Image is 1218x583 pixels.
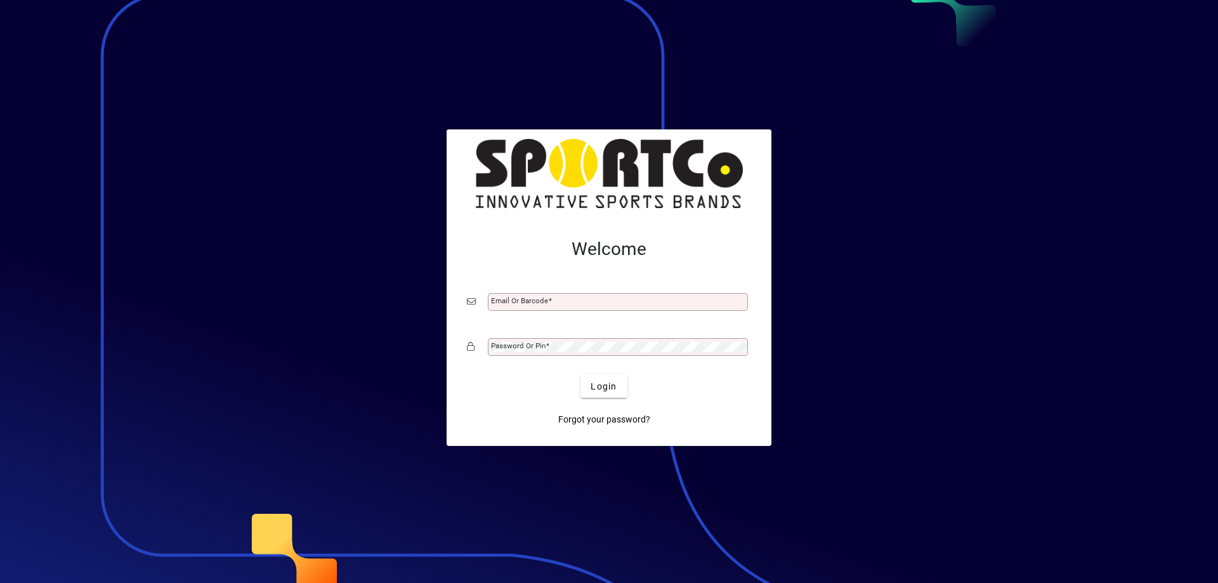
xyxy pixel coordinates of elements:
[467,239,751,260] h2: Welcome
[553,408,655,431] a: Forgot your password?
[491,296,548,305] mat-label: Email or Barcode
[591,380,617,393] span: Login
[491,341,546,350] mat-label: Password or Pin
[580,375,627,398] button: Login
[558,413,650,426] span: Forgot your password?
